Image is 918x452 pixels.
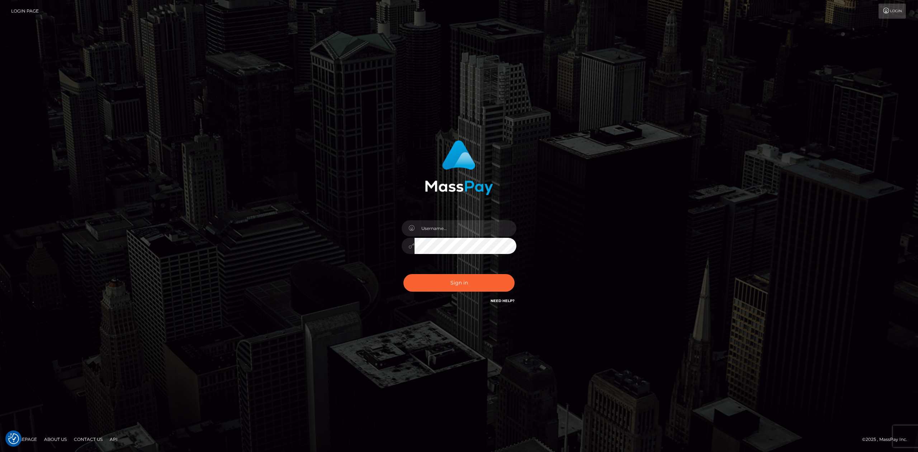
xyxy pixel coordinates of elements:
[107,434,120,445] a: API
[862,435,913,443] div: © 2025 , MassPay Inc.
[8,433,19,444] button: Consent Preferences
[415,220,516,236] input: Username...
[403,274,515,292] button: Sign in
[41,434,70,445] a: About Us
[491,298,515,303] a: Need Help?
[879,4,906,19] a: Login
[8,434,40,445] a: Homepage
[8,433,19,444] img: Revisit consent button
[425,140,493,195] img: MassPay Login
[71,434,105,445] a: Contact Us
[11,4,39,19] a: Login Page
